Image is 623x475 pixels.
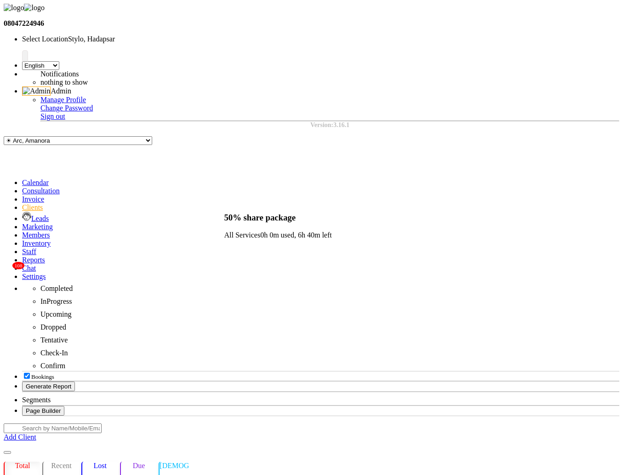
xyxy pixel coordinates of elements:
[40,78,270,87] li: nothing to show
[22,382,75,391] button: Generate Report
[43,462,79,470] p: Recent
[40,70,270,78] div: Notifications
[22,406,64,416] button: Page Builder
[22,195,44,203] a: Invoice
[31,373,54,380] span: Bookings
[22,231,50,239] a: Members
[121,462,157,470] p: Due
[40,112,65,120] a: Sign out
[22,187,60,195] a: Consultation
[40,122,619,129] div: Version:3.16.1
[22,272,46,280] a: Settings
[260,231,332,239] span: 0h 0m used, 6h 40m left
[40,297,72,305] span: InProgress
[22,256,45,264] a: Reports
[40,284,73,292] span: Completed
[22,248,36,255] a: Staff
[224,212,332,222] h3: 50% share package
[4,423,102,433] input: Search by Name/Mobile/Email/Code
[24,4,44,12] img: logo
[22,214,49,222] a: Leads
[40,362,65,370] span: Confirm
[22,396,51,404] span: Segments
[224,231,332,239] div: All Services
[51,87,71,95] span: Admin
[22,264,36,272] span: Chat
[82,462,118,470] p: Lost
[22,223,53,231] a: Marketing
[40,349,68,357] span: Check-In
[40,336,68,344] span: Tentative
[12,262,24,269] span: 108
[40,323,66,331] span: Dropped
[40,310,72,318] span: Upcoming
[22,239,51,247] a: Inventory
[22,87,51,96] img: Admin
[31,214,49,222] span: Leads
[22,179,49,186] a: Calendar
[160,462,195,470] p: [DEMOGRAPHIC_DATA]
[4,4,24,12] img: logo
[40,96,86,104] a: Manage Profile
[4,433,36,441] a: Add Client
[4,19,44,27] b: 08047224946
[40,104,93,112] a: Change Password
[22,264,36,272] a: 108Chat
[5,462,40,470] p: Total
[22,203,43,211] a: Clients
